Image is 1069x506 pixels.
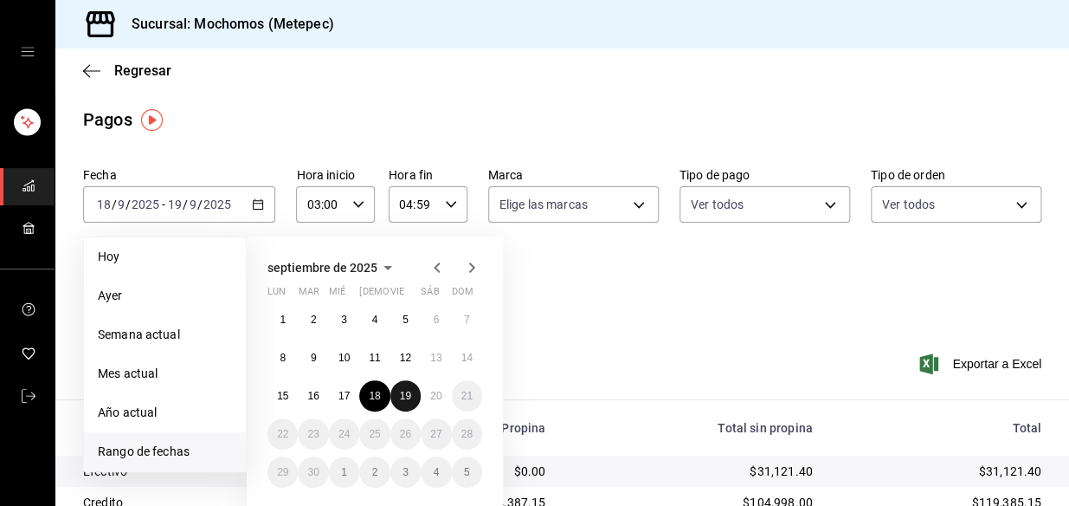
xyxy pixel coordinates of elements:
[390,457,421,488] button: 3 de octubre de 2025
[679,169,850,181] label: Tipo de pago
[98,365,232,383] span: Mes actual
[298,286,319,304] abbr: martes
[390,304,421,335] button: 5 de septiembre de 2025
[307,466,319,478] abbr: 30 de septiembre de 2025
[338,352,350,364] abbr: 10 de septiembre de 2025
[400,428,411,440] abbr: 26 de septiembre de 2025
[464,466,470,478] abbr: 5 de octubre de 2025
[83,62,171,79] button: Regresar
[359,418,390,450] button: 25 de septiembre de 2025
[298,418,328,450] button: 23 de septiembre de 2025
[488,169,659,181] label: Marca
[267,257,398,278] button: septiembre de 2025
[372,314,378,326] abbr: 4 de septiembre de 2025
[390,418,421,450] button: 26 de septiembre de 2025
[267,457,298,488] button: 29 de septiembre de 2025
[307,390,319,402] abbr: 16 de septiembre de 2025
[840,463,1041,480] div: $31,121.40
[296,169,375,181] label: Hora inicio
[141,109,163,131] img: Tooltip marker
[329,342,359,373] button: 10 de septiembre de 2025
[162,198,165,211] span: -
[277,428,288,440] abbr: 22 de septiembre de 2025
[461,390,473,402] abbr: 21 de septiembre de 2025
[267,261,377,275] span: septiembre de 2025
[402,466,409,478] abbr: 3 de octubre de 2025
[359,286,461,304] abbr: jueves
[369,352,380,364] abbr: 11 de septiembre de 2025
[871,169,1041,181] label: Tipo de orden
[840,421,1041,435] div: Total
[390,342,421,373] button: 12 de septiembre de 2025
[277,466,288,478] abbr: 29 de septiembre de 2025
[452,286,473,304] abbr: domingo
[280,352,286,364] abbr: 8 de septiembre de 2025
[329,304,359,335] button: 3 de septiembre de 2025
[452,418,482,450] button: 28 de septiembre de 2025
[430,428,441,440] abbr: 27 de septiembre de 2025
[112,198,117,211] span: /
[329,380,359,412] button: 17 de septiembre de 2025
[452,457,482,488] button: 5 de octubre de 2025
[452,380,482,412] button: 21 de septiembre de 2025
[359,342,390,373] button: 11 de septiembre de 2025
[359,457,390,488] button: 2 de octubre de 2025
[298,380,328,412] button: 16 de septiembre de 2025
[197,198,203,211] span: /
[83,107,132,133] div: Pagos
[98,404,232,422] span: Año actual
[329,286,345,304] abbr: miércoles
[98,326,232,344] span: Semana actual
[390,380,421,412] button: 19 de septiembre de 2025
[311,314,317,326] abbr: 2 de septiembre de 2025
[117,198,126,211] input: --
[280,314,286,326] abbr: 1 de septiembre de 2025
[421,457,451,488] button: 4 de octubre de 2025
[183,198,188,211] span: /
[573,463,812,480] div: $31,121.40
[341,466,347,478] abbr: 1 de octubre de 2025
[461,428,473,440] abbr: 28 de septiembre de 2025
[126,198,131,211] span: /
[464,314,470,326] abbr: 7 de septiembre de 2025
[402,314,409,326] abbr: 5 de septiembre de 2025
[277,390,288,402] abbr: 15 de septiembre de 2025
[400,352,411,364] abbr: 12 de septiembre de 2025
[267,380,298,412] button: 15 de septiembre de 2025
[359,304,390,335] button: 4 de septiembre de 2025
[98,248,232,266] span: Hoy
[329,418,359,450] button: 24 de septiembre de 2025
[430,352,441,364] abbr: 13 de septiembre de 2025
[452,304,482,335] button: 7 de septiembre de 2025
[359,380,390,412] button: 18 de septiembre de 2025
[167,198,183,211] input: --
[573,421,812,435] div: Total sin propina
[96,198,112,211] input: --
[421,304,451,335] button: 6 de septiembre de 2025
[389,169,467,181] label: Hora fin
[341,314,347,326] abbr: 3 de septiembre de 2025
[369,428,380,440] abbr: 25 de septiembre de 2025
[189,198,197,211] input: --
[923,354,1041,374] button: Exportar a Excel
[118,14,334,35] h3: Sucursal: Mochomos (Metepec)
[433,466,439,478] abbr: 4 de octubre de 2025
[372,466,378,478] abbr: 2 de octubre de 2025
[390,286,404,304] abbr: viernes
[338,428,350,440] abbr: 24 de septiembre de 2025
[311,352,317,364] abbr: 9 de septiembre de 2025
[882,196,935,213] span: Ver todos
[338,390,350,402] abbr: 17 de septiembre de 2025
[298,342,328,373] button: 9 de septiembre de 2025
[267,418,298,450] button: 22 de septiembre de 2025
[452,342,482,373] button: 14 de septiembre de 2025
[461,352,473,364] abbr: 14 de septiembre de 2025
[83,169,275,181] label: Fecha
[267,286,286,304] abbr: lunes
[421,380,451,412] button: 20 de septiembre de 2025
[433,314,439,326] abbr: 6 de septiembre de 2025
[329,457,359,488] button: 1 de octubre de 2025
[421,286,439,304] abbr: sábado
